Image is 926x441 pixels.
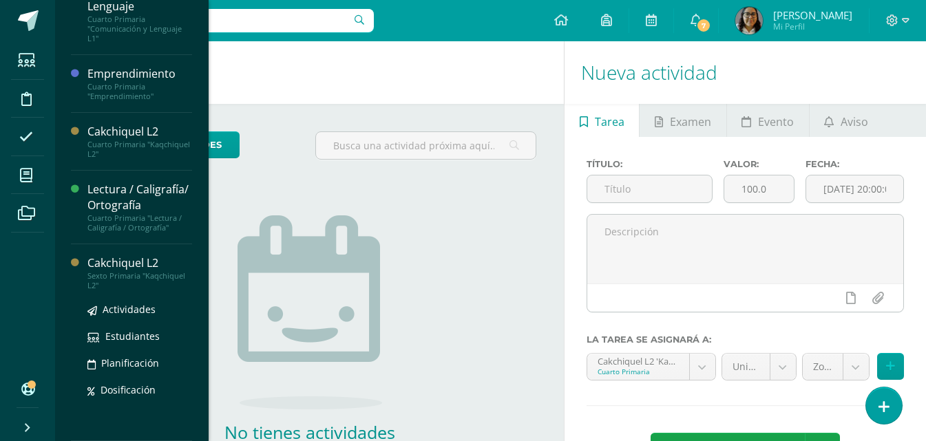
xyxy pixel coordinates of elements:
label: Fecha: [806,159,904,169]
div: Cuarto Primaria "Comunicación y Lenguaje L1" [87,14,192,43]
span: Examen [670,105,711,138]
input: Busca un usuario... [64,9,374,32]
a: Cakchiquel L2 'Kaqchiquel L2'Cuarto Primaria [587,354,715,380]
a: Planificación [87,355,192,371]
span: Estudiantes [105,330,160,343]
a: Zona (100.0%) [803,354,869,380]
input: Busca una actividad próxima aquí... [316,132,536,159]
label: Valor: [724,159,795,169]
span: Zona (100.0%) [813,354,832,380]
span: Aviso [841,105,868,138]
a: Aviso [810,104,883,137]
h1: Actividades [72,41,547,104]
div: Cuarto Primaria "Emprendimiento" [87,82,192,101]
span: 7 [696,18,711,33]
label: La tarea se asignará a: [587,334,904,345]
a: Examen [640,104,726,137]
div: Cakchiquel L2 'Kaqchiquel L2' [598,354,678,367]
span: [PERSON_NAME] [773,8,852,22]
span: Unidad 3 [733,354,759,380]
input: Fecha de entrega [806,175,903,202]
a: Cakchiquel L2Cuarto Primaria "Kaqchiquel L2" [87,124,192,159]
a: Dosificación [87,382,192,398]
a: Lectura / Caligrafía/ OrtografíaCuarto Primaria "Lectura / Caligrafía / Ortografía" [87,182,192,233]
span: Mi Perfil [773,21,852,32]
div: Sexto Primaria "Kaqchiquel L2" [87,271,192,290]
h1: Nueva actividad [581,41,909,104]
input: Puntos máximos [724,175,794,202]
label: Título: [587,159,713,169]
span: Dosificación [101,383,156,396]
span: Tarea [595,105,624,138]
a: Unidad 3 [722,354,796,380]
div: Cakchiquel L2 [87,124,192,140]
a: Tarea [565,104,639,137]
a: Cakchiquel L2Sexto Primaria "Kaqchiquel L2" [87,255,192,290]
div: Cuarto Primaria "Kaqchiquel L2" [87,140,192,159]
div: Cakchiquel L2 [87,255,192,271]
span: Actividades [103,303,156,316]
div: Cuarto Primaria [598,367,678,376]
a: Evento [727,104,809,137]
img: no_activities.png [238,215,382,409]
a: EmprendimientoCuarto Primaria "Emprendimiento" [87,66,192,101]
img: 23d0ae235d7beccb18ed4a1acd7fe956.png [735,7,763,34]
a: Estudiantes [87,328,192,344]
span: Evento [758,105,794,138]
a: Actividades [87,301,192,317]
span: Planificación [101,356,159,369]
div: Emprendimiento [87,66,192,82]
div: Lectura / Caligrafía/ Ortografía [87,182,192,213]
input: Título [587,175,712,202]
div: Cuarto Primaria "Lectura / Caligrafía / Ortografía" [87,213,192,233]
